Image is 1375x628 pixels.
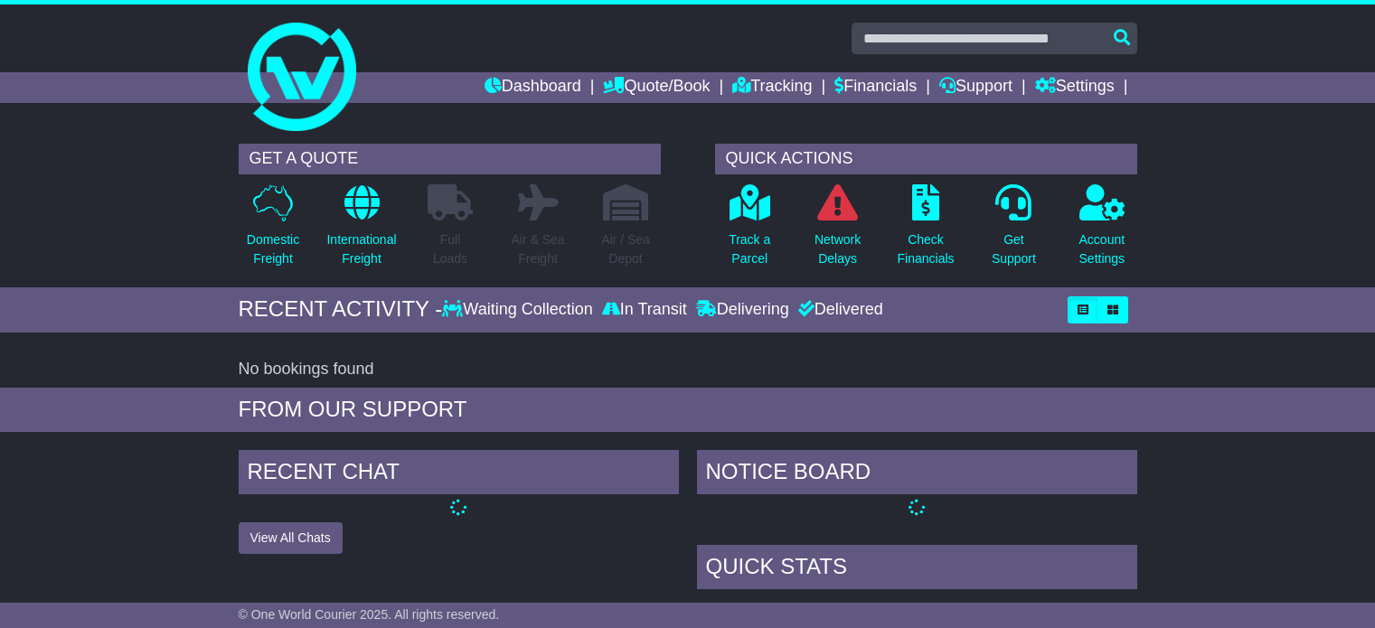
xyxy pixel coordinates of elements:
[239,360,1137,380] div: No bookings found
[428,230,473,268] p: Full Loads
[1078,183,1126,278] a: AccountSettings
[898,230,955,268] p: Check Financials
[442,300,597,320] div: Waiting Collection
[692,300,794,320] div: Delivering
[247,230,299,268] p: Domestic Freight
[834,72,917,103] a: Financials
[814,183,862,278] a: NetworkDelays
[728,183,771,278] a: Track aParcel
[794,300,883,320] div: Delivered
[715,144,1137,174] div: QUICK ACTIONS
[732,72,812,103] a: Tracking
[511,230,564,268] p: Air & Sea Freight
[239,607,500,622] span: © One World Courier 2025. All rights reserved.
[239,296,443,323] div: RECENT ACTIVITY -
[601,230,650,268] p: Air / Sea Depot
[939,72,1012,103] a: Support
[485,72,581,103] a: Dashboard
[325,183,397,278] a: InternationalFreight
[326,230,396,268] p: International Freight
[729,230,770,268] p: Track a Parcel
[815,230,861,268] p: Network Delays
[598,300,692,320] div: In Transit
[239,144,661,174] div: GET A QUOTE
[992,230,1036,268] p: Get Support
[239,450,679,499] div: RECENT CHAT
[239,522,343,554] button: View All Chats
[1079,230,1125,268] p: Account Settings
[897,183,956,278] a: CheckFinancials
[246,183,300,278] a: DomesticFreight
[697,450,1137,499] div: NOTICE BOARD
[697,545,1137,594] div: Quick Stats
[603,72,710,103] a: Quote/Book
[239,397,1137,423] div: FROM OUR SUPPORT
[1035,72,1115,103] a: Settings
[991,183,1037,278] a: GetSupport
